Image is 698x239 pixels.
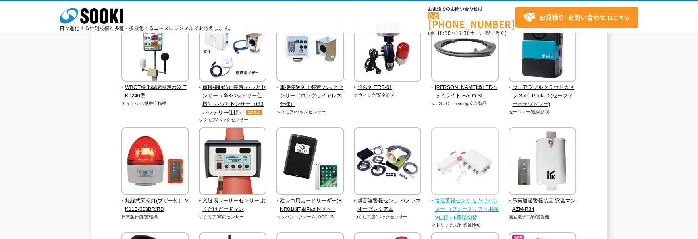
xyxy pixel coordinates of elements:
img: 照ら防 TRB-01 [354,14,421,84]
p: ツクモア/バックセンサー [199,117,267,123]
p: ツクモア/車両センサー [199,214,267,220]
span: [PERSON_NAME]型LEDヘッドライト HALO SL [431,84,499,100]
img: オススメ [244,110,264,115]
img: ウェアラブルクラウドカメラ Safie Pocket2(セーフィーポケットツー) [509,14,576,84]
a: WBGT特化型環境表示器 TK0240型 [121,76,189,100]
a: [PERSON_NAME]型LEDヘッドライト HALO SL [431,76,499,100]
span: お電話でのお問い合わせは [428,7,515,12]
span: 8:50 [440,29,451,37]
img: 無線式回転灯(ブザー付） VK11B-003BR/RD [121,127,189,197]
a: [PHONE_NUMBER] [428,12,515,29]
p: ナヴィック/安全監視 [354,92,422,99]
p: 日恵製作所/警報機 [121,214,189,220]
span: 無線式回転灯(ブザー付） VK11B-003BR/RD [121,197,189,214]
strong: お見積り･お問い合わせ [539,12,606,22]
span: 17:30 [456,29,470,37]
p: トッパン・フォームズ/CCUS [276,214,344,220]
a: 重機接触防止装置 ハッとセンサー（単3バッテリー仕様） ハッとセンサー（単3バッテリー仕様）オススメ [199,76,267,117]
img: 建レコ用カードリーダー(BNR01NF)&iPadセット ｰ [276,127,344,197]
a: ウェアラブルクラウドカメラ Safie Pocket2(セーフィーポケットツー) [509,76,577,108]
img: 全周型LEDヘッドライト HALO SL [431,14,499,84]
img: 重機接触防止装置 ハッとセンサー（ロングワイヤレス仕様） [276,14,344,84]
a: 吊荷通過警報装置 安全マン AZM-R34 [509,189,577,213]
span: (平日 ～ 土日、祝日除く) [428,29,507,37]
img: 入退場レーザーセンサー おくだけガードマン [199,127,266,197]
span: WBGT特化型環境表示器 TK0240型 [121,84,189,100]
span: 重機接触防止装置 ハッとセンサー（単3バッテリー仕様） ハッとセンサー（単3バッテリー仕様） [199,84,267,117]
img: 吊荷通過警報装置 安全マン AZM-R34 [509,127,576,197]
p: つくし工房/バックセンサー [354,214,422,220]
a: 建レコ用カードリーダー(BNR01NF)&iPadセット ｰ [276,189,344,213]
a: 超音波警報センサ パノラマオープレミアム [354,189,422,213]
a: 無線式回転灯(ブザー付） VK11B-003BR/RD [121,189,189,213]
a: 重機接触防止装置 ハッとセンサー（ロングワイヤレス仕様） [276,76,344,108]
span: 入退場レーザーセンサー おくだけガードマン [199,197,267,214]
span: 照ら防 TRB-01 [354,84,422,92]
p: マトリックス/作業員検知 [431,222,499,229]
a: 照ら防 TRB-01 [354,76,422,92]
span: はこちら [523,12,630,23]
img: WBGT特化型環境表示器 TK0240型 [121,14,189,84]
a: 入退場レーザーセンサー おくだけガードマン [199,189,267,213]
span: 建レコ用カードリーダー(BNR01NF)&iPadセット ｰ [276,197,344,214]
p: 協立電子工業/警報機 [509,214,577,220]
img: 接近警報センサ ヒヤリハンター （フォークリフト用48V仕様）6段階切替 [431,127,499,197]
img: 重機接触防止装置 ハッとセンサー（単3バッテリー仕様） ハッとセンサー（単3バッテリー仕様） [199,14,266,84]
span: 接近警報センサ ヒヤリハンター （フォークリフト用48V仕様）6段階切替 [431,197,499,222]
p: N．S．C．Trading/安全製品 [431,100,499,107]
p: 日々進化する計測技術と多種・多様化するニーズにレンタルでお応えします。 [60,26,233,31]
span: 超音波警報センサ パノラマオープレミアム [354,197,422,214]
span: 吊荷通過警報装置 安全マン AZM-R34 [509,197,577,214]
a: お見積り･お問い合わせはこちら [515,7,638,28]
span: 重機接触防止装置 ハッとセンサー（ロングワイヤレス仕様） [276,84,344,108]
p: セーフィー/遠隔監視 [509,109,577,115]
p: ツクモア/バックセンサー [276,109,344,115]
img: 超音波警報センサ パノラマオープレミアム [354,127,421,197]
a: 接近警報センサ ヒヤリハンター （フォークリフト用48V仕様）6段階切替 [431,189,499,222]
p: ティオック/熱中症指標 [121,100,189,107]
span: ウェアラブルクラウドカメラ Safie Pocket2(セーフィーポケットツー) [509,84,577,108]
